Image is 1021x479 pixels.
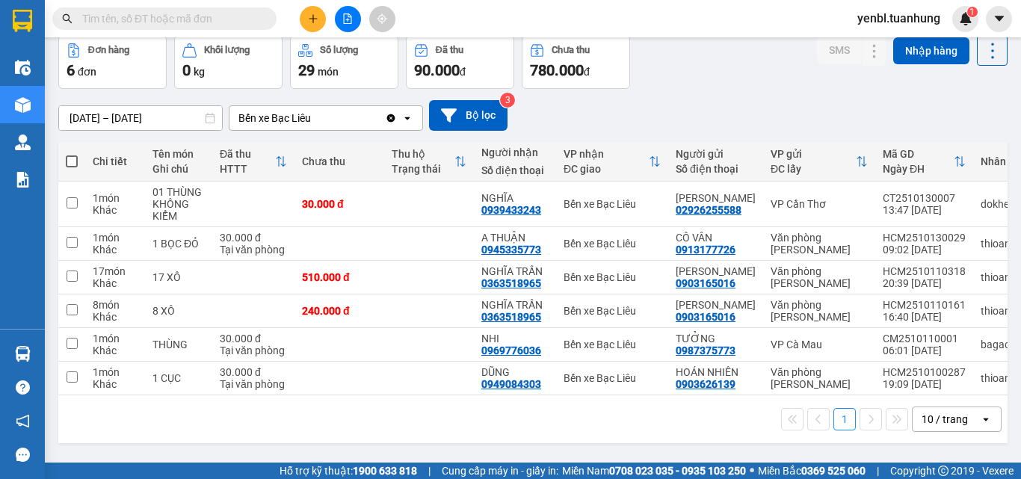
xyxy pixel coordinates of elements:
div: Chi tiết [93,155,138,167]
div: Trạng thái [392,163,454,175]
div: ANH MINH [676,299,756,311]
input: Selected Bến xe Bạc Liêu. [312,111,314,126]
div: 0903165016 [676,277,735,289]
button: 1 [833,408,856,430]
div: Bến xe Bạc Liêu [564,372,661,384]
span: Miền Bắc [758,463,866,479]
div: HCM2510100287 [883,366,966,378]
span: caret-down [993,12,1006,25]
span: Hỗ trợ kỹ thuật: [280,463,417,479]
span: copyright [938,466,948,476]
th: Toggle SortBy [763,142,875,182]
span: message [16,448,30,462]
span: 90.000 [414,61,460,79]
button: plus [300,6,326,32]
span: aim [377,13,387,24]
th: Toggle SortBy [212,142,294,182]
div: HCM2510110161 [883,299,966,311]
img: warehouse-icon [15,60,31,75]
div: Mã GD [883,148,954,160]
span: 6 [67,61,75,79]
div: Bến xe Bạc Liêu [564,198,661,210]
div: 1 món [93,192,138,204]
div: 0949084303 [481,378,541,390]
div: Tại văn phòng [220,344,287,356]
div: Tại văn phòng [220,378,287,390]
span: 29 [298,61,315,79]
span: kg [194,66,205,78]
div: Khác [93,204,138,216]
div: 8 món [93,299,138,311]
div: 0903626139 [676,378,735,390]
div: 0363518965 [481,277,541,289]
div: Khác [93,378,138,390]
div: VP Cà Mau [771,339,868,350]
div: 10 / trang [922,412,968,427]
input: Tìm tên, số ĐT hoặc mã đơn [82,10,259,27]
div: Số điện thoại [481,164,549,176]
img: solution-icon [15,172,31,188]
div: 0939433243 [481,204,541,216]
button: Đơn hàng6đơn [58,35,167,89]
div: Người gửi [676,148,756,160]
span: | [428,463,431,479]
div: ĐC lấy [771,163,856,175]
th: Toggle SortBy [556,142,668,182]
span: đơn [78,66,96,78]
div: 02926255588 [676,204,741,216]
div: 510.000 đ [302,271,377,283]
div: 8 XÔ [152,305,205,317]
div: VŨ PHÚC [676,192,756,204]
span: question-circle [16,380,30,395]
div: VP nhận [564,148,649,160]
div: 1 CỤC [152,372,205,384]
input: Select a date range. [59,106,222,130]
div: NGHĨA TRẦN [481,265,549,277]
div: CM2510110001 [883,333,966,344]
div: 09:02 [DATE] [883,244,966,256]
strong: 1900 633 818 [353,465,417,477]
img: warehouse-icon [15,97,31,113]
button: Đã thu90.000đ [406,35,514,89]
span: plus [308,13,318,24]
span: đ [584,66,590,78]
div: Ghi chú [152,163,205,175]
strong: 0369 525 060 [801,465,866,477]
div: Bến xe Bạc Liêu [564,271,661,283]
div: A THUẬN [481,232,549,244]
div: HCM2510130029 [883,232,966,244]
div: NGHĨA [481,192,549,204]
span: ⚪️ [750,468,754,474]
div: 1 món [93,232,138,244]
div: 0913177726 [676,244,735,256]
div: 16:40 [DATE] [883,311,966,323]
img: icon-new-feature [959,12,972,25]
span: Cung cấp máy in - giấy in: [442,463,558,479]
div: Khác [93,344,138,356]
div: Chưa thu [552,45,590,55]
div: Tại văn phòng [220,244,287,256]
span: notification [16,414,30,428]
div: 0363518965 [481,311,541,323]
div: 1 món [93,366,138,378]
div: 13:47 [DATE] [883,204,966,216]
div: Số lượng [320,45,358,55]
div: HOÁN NHIÊN [676,366,756,378]
div: 17 XÔ [152,271,205,283]
svg: open [401,112,413,124]
sup: 3 [500,93,515,108]
div: 17 món [93,265,138,277]
img: logo-vxr [13,10,32,32]
div: VP Cần Thơ [771,198,868,210]
div: Thu hộ [392,148,454,160]
button: aim [369,6,395,32]
div: Văn phòng [PERSON_NAME] [771,232,868,256]
span: search [62,13,73,24]
strong: 0708 023 035 - 0935 103 250 [609,465,746,477]
div: Văn phòng [PERSON_NAME] [771,299,868,323]
div: TƯỞNG [676,333,756,344]
div: Bến xe Bạc Liêu [238,111,311,126]
div: HTTT [220,163,275,175]
span: đ [460,66,466,78]
button: Số lượng29món [290,35,398,89]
